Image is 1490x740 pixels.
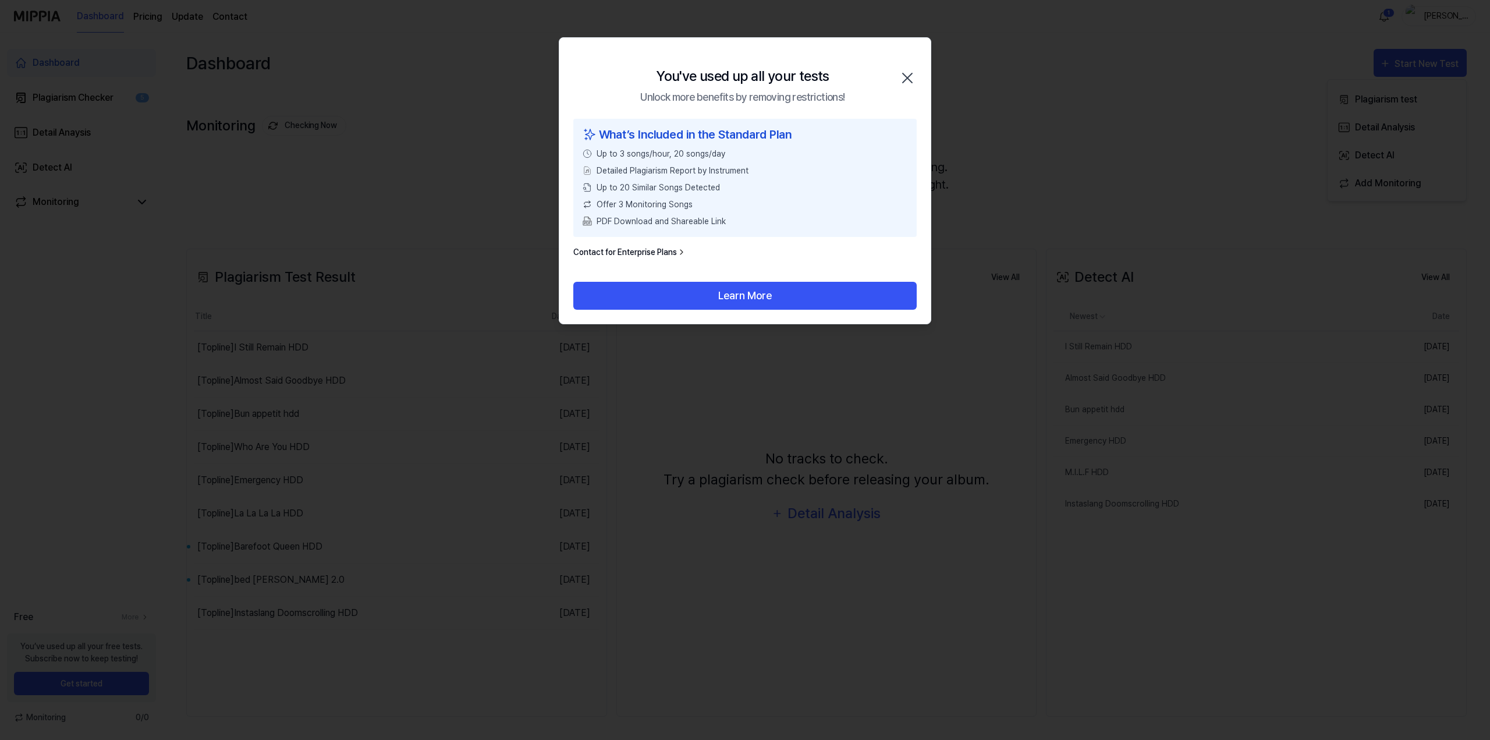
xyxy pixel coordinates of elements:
div: Unlock more benefits by removing restrictions! [640,89,845,105]
span: PDF Download and Shareable Link [597,215,726,228]
img: PDF Download [583,217,592,226]
span: Up to 3 songs/hour, 20 songs/day [597,148,725,160]
span: Offer 3 Monitoring Songs [597,199,693,211]
div: You've used up all your tests [656,66,829,87]
img: sparkles icon [583,126,597,143]
span: Up to 20 Similar Songs Detected [597,182,720,194]
a: Contact for Enterprise Plans [573,246,686,259]
button: Learn More [573,282,917,310]
div: What’s Included in the Standard Plan [583,126,907,143]
img: File Select [583,166,592,175]
span: Detailed Plagiarism Report by Instrument [597,165,748,177]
